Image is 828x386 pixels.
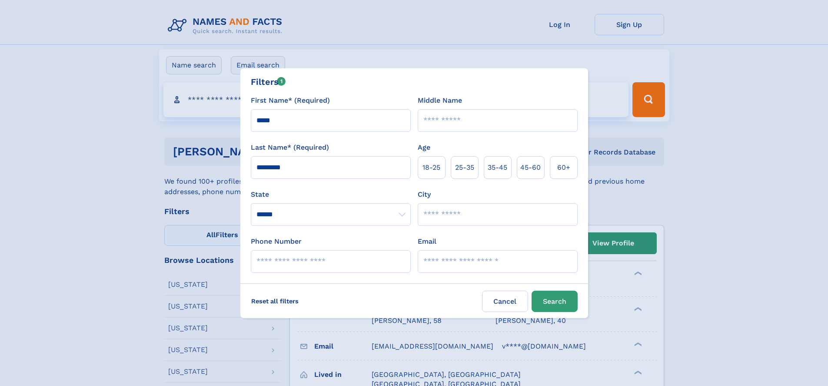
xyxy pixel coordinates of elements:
button: Search [532,291,578,312]
label: Email [418,236,436,247]
label: Last Name* (Required) [251,142,329,153]
label: Middle Name [418,95,462,106]
span: 25‑35 [455,162,474,173]
span: 18‑25 [422,162,440,173]
span: 60+ [557,162,570,173]
label: First Name* (Required) [251,95,330,106]
label: City [418,189,431,200]
label: Reset all filters [246,291,304,312]
label: Age [418,142,430,153]
label: Phone Number [251,236,302,247]
label: State [251,189,411,200]
label: Cancel [482,291,528,312]
span: 35‑45 [488,162,507,173]
span: 45‑60 [520,162,541,173]
div: Filters [251,75,286,88]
